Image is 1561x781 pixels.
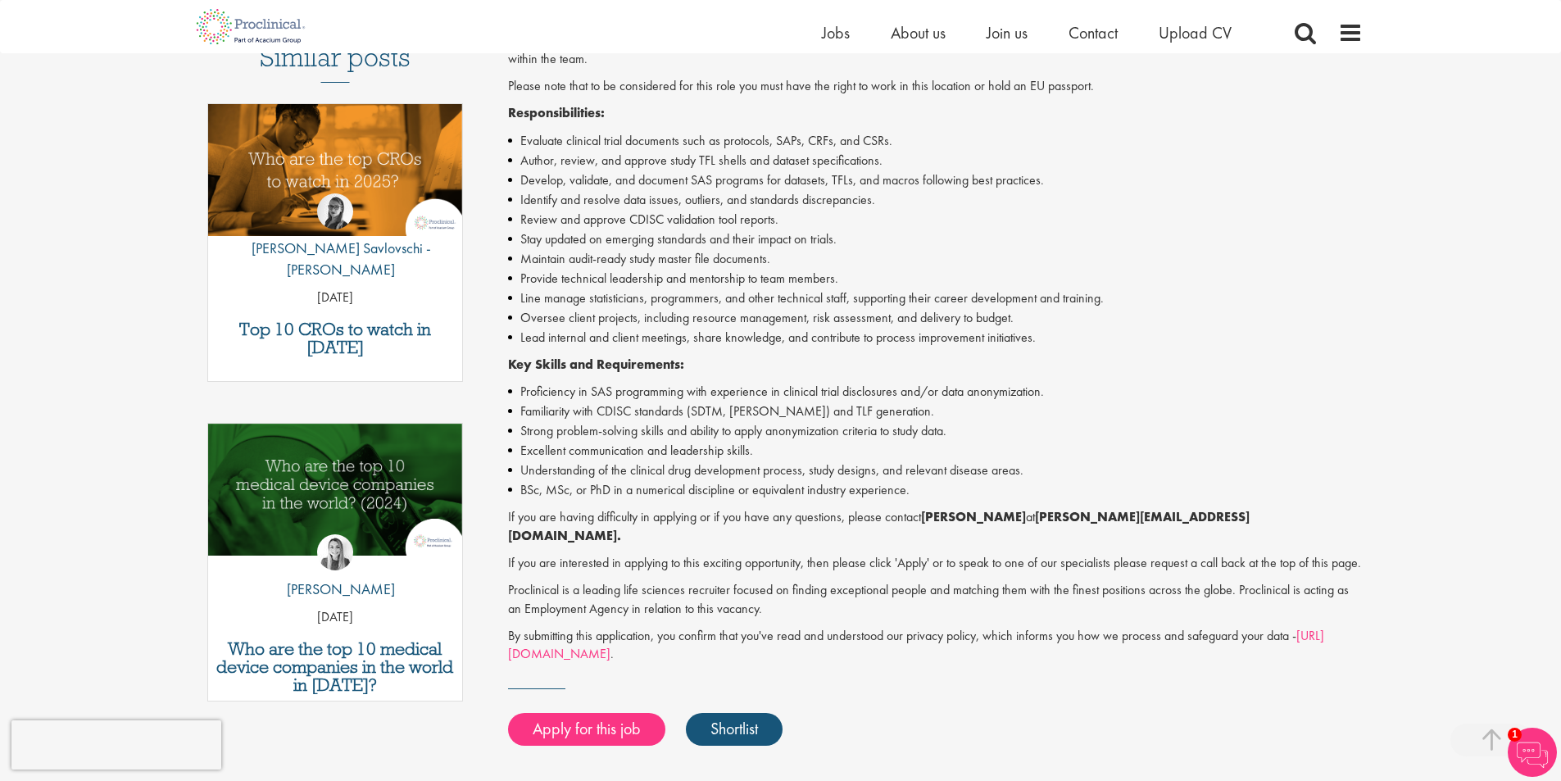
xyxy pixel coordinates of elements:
a: Contact [1069,22,1118,43]
a: Jobs [822,22,850,43]
li: Maintain audit-ready study master file documents. [508,249,1363,269]
p: If you are having difficulty in applying or if you have any questions, please contact at [508,508,1363,546]
li: Line manage statisticians, programmers, and other technical staff, supporting their career develo... [508,288,1363,308]
a: Apply for this job [508,713,665,746]
strong: Responsibilities: [508,104,605,121]
img: Chatbot [1508,728,1557,777]
li: Excellent communication and leadership skills. [508,441,1363,461]
a: Link to a post [208,104,463,249]
a: Hannah Burke [PERSON_NAME] [275,534,395,608]
h3: Similar posts [260,43,411,83]
a: Join us [987,22,1028,43]
img: Theodora Savlovschi - Wicks [317,193,353,229]
p: [DATE] [208,288,463,307]
a: About us [891,22,946,43]
strong: Key Skills and Requirements: [508,356,684,373]
li: Lead internal and client meetings, share knowledge, and contribute to process improvement initiat... [508,328,1363,347]
p: [DATE] [208,608,463,627]
li: Proficiency in SAS programming with experience in clinical trial disclosures and/or data anonymiz... [508,382,1363,402]
a: Upload CV [1159,22,1232,43]
img: Hannah Burke [317,534,353,570]
a: Who are the top 10 medical device companies in the world in [DATE]? [216,640,455,694]
a: Top 10 CROs to watch in [DATE] [216,320,455,356]
a: [URL][DOMAIN_NAME] [508,627,1324,663]
strong: [PERSON_NAME] [921,508,1026,525]
li: BSc, MSc, or PhD in a numerical discipline or equivalent industry experience. [508,480,1363,500]
span: 1 [1508,728,1522,742]
a: Theodora Savlovschi - Wicks [PERSON_NAME] Savlovschi - [PERSON_NAME] [208,193,463,288]
li: Review and approve CDISC validation tool reports. [508,210,1363,229]
li: Familiarity with CDISC standards (SDTM, [PERSON_NAME]) and TLF generation. [508,402,1363,421]
li: Stay updated on emerging standards and their impact on trials. [508,229,1363,249]
li: Understanding of the clinical drug development process, study designs, and relevant disease areas. [508,461,1363,480]
a: Shortlist [686,713,783,746]
p: [PERSON_NAME] Savlovschi - [PERSON_NAME] [208,238,463,279]
li: Provide technical leadership and mentorship to team members. [508,269,1363,288]
li: Oversee client projects, including resource management, risk assessment, and delivery to budget. [508,308,1363,328]
li: Evaluate clinical trial documents such as protocols, SAPs, CRFs, and CSRs. [508,131,1363,151]
img: Top 10 CROs 2025 | Proclinical [208,104,463,236]
iframe: reCAPTCHA [11,720,221,770]
li: Identify and resolve data issues, outliers, and standards discrepancies. [508,190,1363,210]
p: Proclinical is a leading life sciences recruiter focused on finding exceptional people and matchi... [508,581,1363,619]
a: Link to a post [208,424,463,569]
strong: [PERSON_NAME][EMAIL_ADDRESS][DOMAIN_NAME]. [508,508,1250,544]
li: Author, review, and approve study TFL shells and dataset specifications. [508,151,1363,170]
li: Develop, validate, and document SAS programs for datasets, TFLs, and macros following best practi... [508,170,1363,190]
p: If you are interested in applying to this exciting opportunity, then please click 'Apply' or to s... [508,554,1363,573]
p: Please note that to be considered for this role you must have the right to work in this location ... [508,77,1363,96]
li: Strong problem-solving skills and ability to apply anonymization criteria to study data. [508,421,1363,441]
img: Top 10 Medical Device Companies 2024 [208,424,463,556]
p: [PERSON_NAME] [275,579,395,600]
p: By submitting this application, you confirm that you've read and understood our privacy policy, w... [508,627,1363,665]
